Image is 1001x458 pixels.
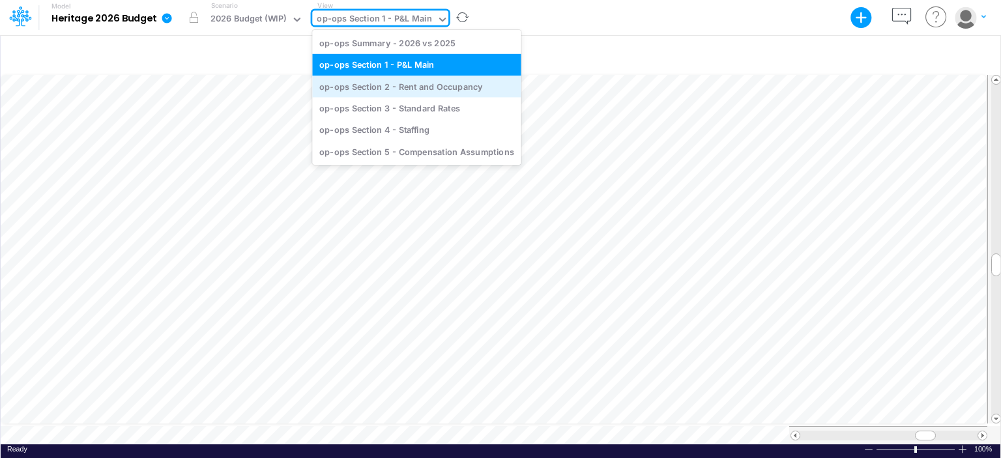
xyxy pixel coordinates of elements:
[312,76,521,97] div: op-ops Section 2 - Rent and Occupancy
[312,32,521,53] div: op-ops Summary - 2026 vs 2025
[312,97,521,119] div: op-ops Section 3 - Standard Rates
[51,3,71,10] label: Model
[317,12,431,27] div: op-ops Section 1 - P&L Main
[211,1,238,10] label: Scenario
[312,141,521,162] div: op-ops Section 5 - Compensation Assumptions
[210,12,287,27] div: 2026 Budget (WIP)
[312,54,521,76] div: op-ops Section 1 - P&L Main
[974,444,994,454] div: Zoom level
[914,446,917,453] div: Zoom
[312,119,521,141] div: op-ops Section 4 - Staffing
[317,1,332,10] label: View
[7,445,27,453] span: Ready
[7,444,27,454] div: In Ready mode
[876,444,957,454] div: Zoom
[974,444,994,454] span: 100%
[51,13,156,25] b: Heritage 2026 Budget
[863,445,874,455] div: Zoom Out
[957,444,968,454] div: Zoom In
